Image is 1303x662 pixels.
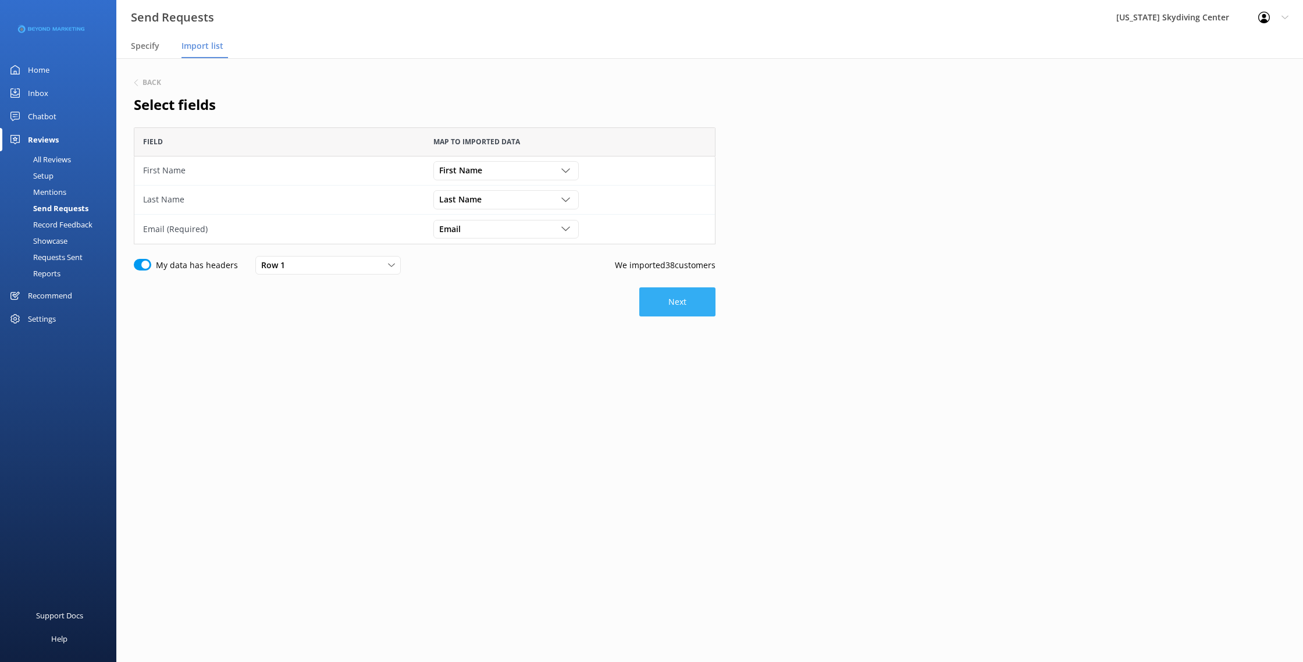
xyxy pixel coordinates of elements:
[7,249,83,265] div: Requests Sent
[134,79,161,86] button: Back
[134,156,715,244] div: grid
[439,223,468,236] span: Email
[7,216,116,233] a: Record Feedback
[7,184,116,200] a: Mentions
[28,128,59,151] div: Reviews
[131,8,214,27] h3: Send Requests
[639,287,715,316] button: Next
[143,136,163,147] span: Field
[156,259,238,272] label: My data has headers
[17,20,84,39] img: 3-1676954853.png
[7,200,88,216] div: Send Requests
[143,193,416,206] div: Last Name
[261,259,292,272] span: Row 1
[36,604,83,627] div: Support Docs
[28,105,56,128] div: Chatbot
[143,223,416,236] div: Email (Required)
[181,40,223,52] span: Import list
[7,151,116,168] a: All Reviews
[51,627,67,650] div: Help
[433,136,520,147] span: Map to imported data
[143,164,416,177] div: First Name
[131,40,159,52] span: Specify
[28,284,72,307] div: Recommend
[134,94,715,116] h2: Select fields
[143,79,161,86] h6: Back
[439,193,489,206] span: Last Name
[7,265,60,282] div: Reports
[7,249,116,265] a: Requests Sent
[28,81,48,105] div: Inbox
[615,259,715,272] p: We imported 38 customers
[7,168,116,184] a: Setup
[7,200,116,216] a: Send Requests
[7,151,71,168] div: All Reviews
[28,58,49,81] div: Home
[7,233,116,249] a: Showcase
[7,233,67,249] div: Showcase
[7,265,116,282] a: Reports
[7,168,54,184] div: Setup
[7,216,92,233] div: Record Feedback
[439,164,489,177] span: First Name
[7,184,66,200] div: Mentions
[28,307,56,330] div: Settings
